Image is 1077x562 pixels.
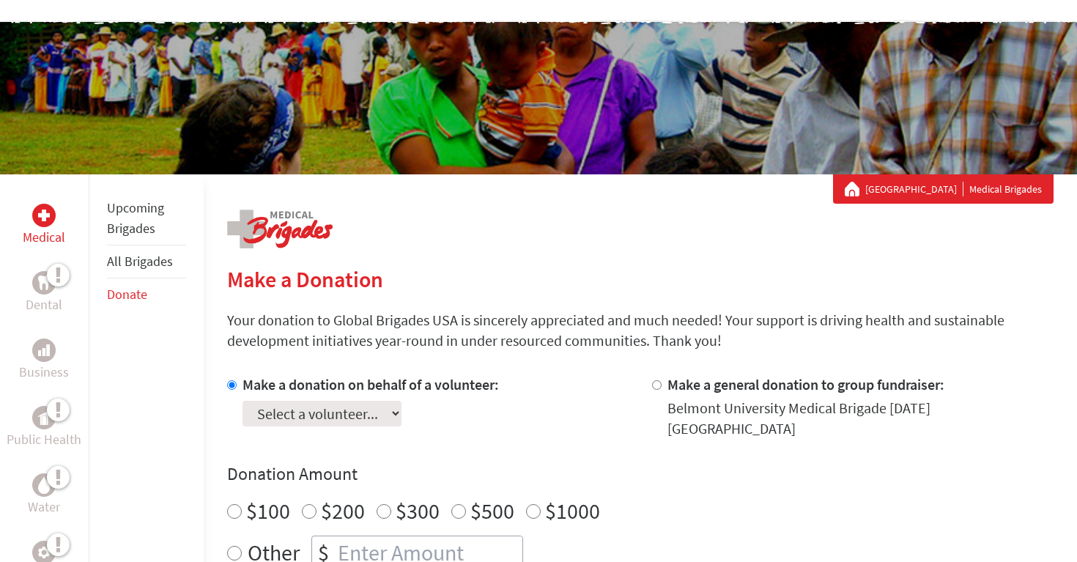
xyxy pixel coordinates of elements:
label: $300 [396,497,440,525]
img: logo-medical.png [227,210,333,248]
label: Make a general donation to group fundraiser: [667,375,944,393]
div: Belmont University Medical Brigade [DATE] [GEOGRAPHIC_DATA] [667,398,1054,439]
label: $100 [246,497,290,525]
label: $200 [321,497,365,525]
div: Dental [32,271,56,295]
p: Public Health [7,429,81,450]
li: Upcoming Brigades [107,192,186,245]
p: Your donation to Global Brigades USA is sincerely appreciated and much needed! Your support is dr... [227,310,1054,351]
p: Business [19,362,69,382]
h2: Make a Donation [227,266,1054,292]
img: Water [38,476,50,493]
div: Medical Brigades [845,182,1042,196]
div: Public Health [32,406,56,429]
a: All Brigades [107,253,173,270]
a: Public HealthPublic Health [7,406,81,450]
a: [GEOGRAPHIC_DATA] [865,182,963,196]
a: Upcoming Brigades [107,199,164,237]
p: Dental [26,295,62,315]
div: Business [32,339,56,362]
a: Donate [107,286,147,303]
label: $500 [470,497,514,525]
img: Dental [38,276,50,289]
img: Public Health [38,410,50,425]
label: $1000 [545,497,600,525]
h4: Donation Amount [227,462,1054,486]
label: Make a donation on behalf of a volunteer: [243,375,499,393]
div: Medical [32,204,56,227]
img: Engineering [38,547,50,558]
p: Water [28,497,60,517]
li: All Brigades [107,245,186,278]
li: Donate [107,278,186,311]
img: Business [38,344,50,356]
div: Water [32,473,56,497]
p: Medical [23,227,65,248]
a: BusinessBusiness [19,339,69,382]
a: MedicalMedical [23,204,65,248]
a: WaterWater [28,473,60,517]
a: DentalDental [26,271,62,315]
img: Medical [38,210,50,221]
